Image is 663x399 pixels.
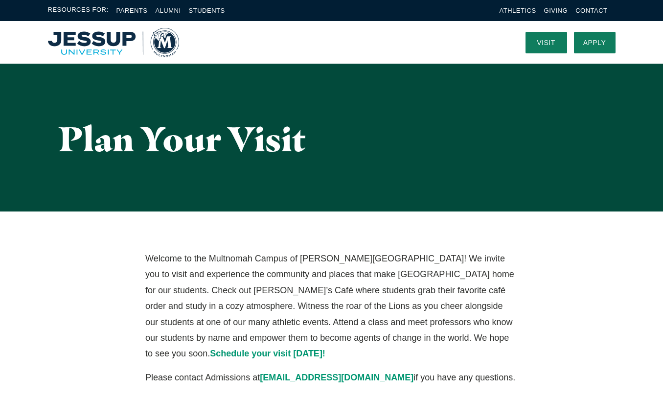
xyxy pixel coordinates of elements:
[155,7,181,14] a: Alumni
[48,5,109,16] span: Resources For:
[574,32,616,53] a: Apply
[210,349,325,358] a: Schedule your visit [DATE]!
[260,373,413,382] a: [EMAIL_ADDRESS][DOMAIN_NAME]
[544,7,568,14] a: Giving
[575,7,607,14] a: Contact
[48,28,179,57] a: Home
[145,370,518,385] p: Please contact Admissions at if you have any questions.
[500,7,536,14] a: Athletics
[116,7,148,14] a: Parents
[48,28,179,57] img: Multnomah University Logo
[59,120,604,158] h1: Plan Your Visit
[189,7,225,14] a: Students
[526,32,567,53] a: Visit
[145,251,518,362] p: Welcome to the Multnomah Campus of [PERSON_NAME][GEOGRAPHIC_DATA]! We invite you to visit and exp...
